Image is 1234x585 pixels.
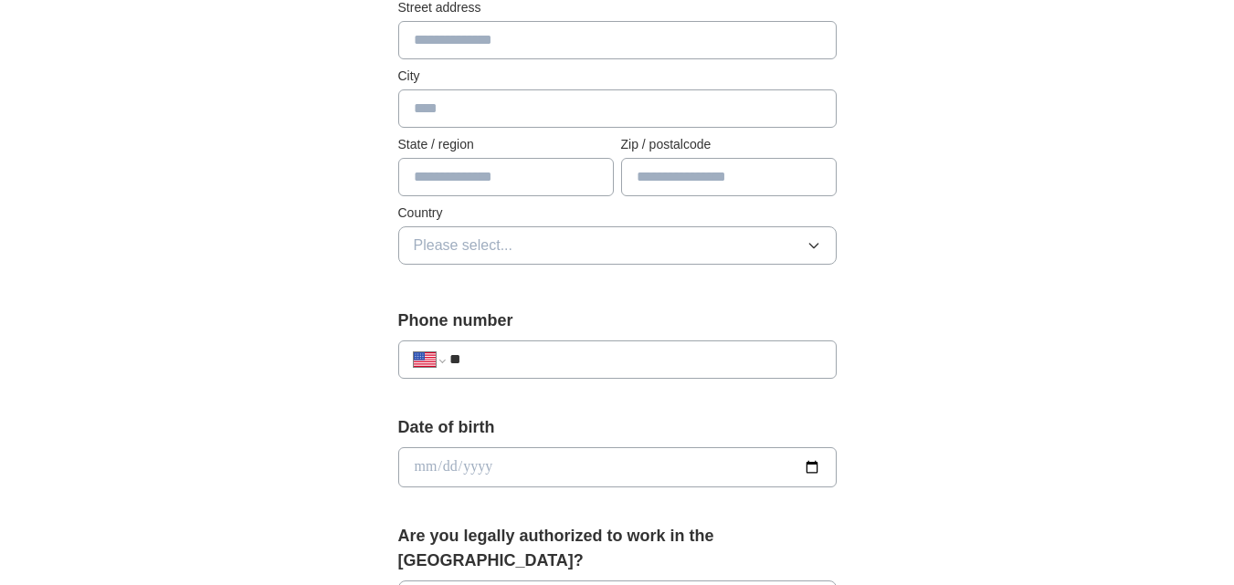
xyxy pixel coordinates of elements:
label: State / region [398,135,614,154]
button: Please select... [398,226,837,265]
label: City [398,67,837,86]
label: Country [398,204,837,223]
label: Zip / postalcode [621,135,837,154]
label: Date of birth [398,415,837,440]
span: Please select... [414,235,513,256]
label: Phone number [398,308,837,333]
label: Are you legally authorized to work in the [GEOGRAPHIC_DATA]? [398,524,837,573]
